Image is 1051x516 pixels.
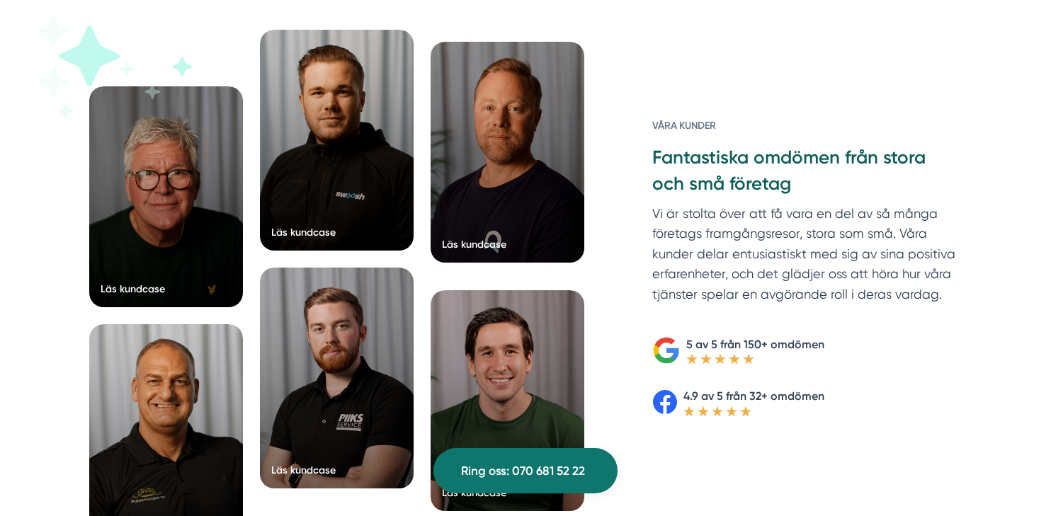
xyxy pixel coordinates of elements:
h3: Fantastiska omdömen från stora och små företag [652,145,962,203]
a: Läs kundcase [431,42,584,263]
a: Ring oss: 070 681 52 22 [433,448,618,493]
div: Läs kundcase [271,225,336,239]
p: 4.9 av 5 från 32+ omdömen [683,387,824,405]
div: Läs kundcase [442,237,506,251]
div: Läs kundcase [101,282,165,296]
a: Läs kundcase [431,290,584,511]
a: Läs kundcase [89,86,243,307]
div: Läs kundcase [271,463,336,477]
a: Läs kundcase [260,30,414,251]
p: 5 av 5 från 150+ omdömen [686,336,824,353]
span: Ring oss: 070 681 52 22 [461,461,585,481]
h6: Våra kunder [652,118,962,145]
p: Vi är stolta över att få vara en del av så många företags framgångsresor, stora som små. Våra kun... [652,204,962,311]
div: Läs kundcase [442,486,506,500]
a: Läs kundcase [260,268,414,488]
